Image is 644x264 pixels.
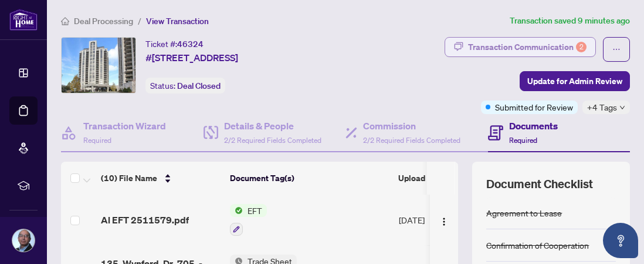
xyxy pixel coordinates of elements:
[445,37,596,57] button: Transaction Communication2
[468,38,587,56] div: Transaction Communication
[509,136,537,145] span: Required
[435,210,453,229] button: Logo
[439,217,449,226] img: Logo
[587,101,617,114] span: +4 Tags
[177,81,221,91] span: Deal Closed
[145,51,238,65] span: #[STREET_ADDRESS]
[225,162,394,195] th: Document Tag(s)
[619,105,625,111] span: down
[12,229,35,252] img: Profile Icon
[612,45,621,54] span: ellipsis
[101,213,189,227] span: Al EFT 2511579.pdf
[520,71,630,91] button: Update for Admin Review
[101,172,157,185] span: (10) File Name
[224,136,321,145] span: 2/2 Required Fields Completed
[138,14,141,28] li: /
[603,223,638,258] button: Open asap
[509,119,558,133] h4: Documents
[486,206,562,219] div: Agreement to Lease
[61,17,69,25] span: home
[230,204,267,236] button: Status IconEFT
[230,204,243,217] img: Status Icon
[83,136,111,145] span: Required
[83,119,166,133] h4: Transaction Wizard
[576,42,587,52] div: 2
[62,38,135,93] img: IMG-C12293935_1.jpg
[486,239,589,252] div: Confirmation of Cooperation
[74,16,133,26] span: Deal Processing
[224,119,321,133] h4: Details & People
[177,39,204,49] span: 46324
[243,204,267,217] span: EFT
[363,119,460,133] h4: Commission
[9,9,38,31] img: logo
[394,162,473,195] th: Upload Date
[145,78,225,93] div: Status:
[145,37,204,51] div: Ticket #:
[398,172,445,185] span: Upload Date
[527,72,622,91] span: Update for Admin Review
[363,136,460,145] span: 2/2 Required Fields Completed
[495,101,573,113] span: Submitted for Review
[146,16,209,26] span: View Transaction
[394,195,474,245] td: [DATE]
[486,176,593,192] span: Document Checklist
[510,14,630,28] article: Transaction saved 9 minutes ago
[96,162,225,195] th: (10) File Name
